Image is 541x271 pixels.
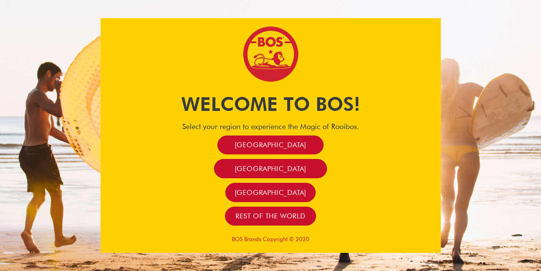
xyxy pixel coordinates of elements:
[235,188,307,197] span: [GEOGRAPHIC_DATA]
[214,159,327,178] a: [GEOGRAPHIC_DATA]
[236,212,305,220] span: Rest of the world
[225,207,316,226] a: Rest of the world
[101,91,441,117] h1: Welcome to BOS!
[101,122,441,131] h4: Select your region to experience the Magic of Rooibos.
[225,183,315,202] a: [GEOGRAPHIC_DATA]
[235,140,307,149] span: [GEOGRAPHIC_DATA]
[217,135,324,155] a: [GEOGRAPHIC_DATA]
[101,236,441,243] p: BOS Brands Copyright © 2020
[235,164,307,173] span: [GEOGRAPHIC_DATA]
[242,26,299,83] img: Bos Brands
